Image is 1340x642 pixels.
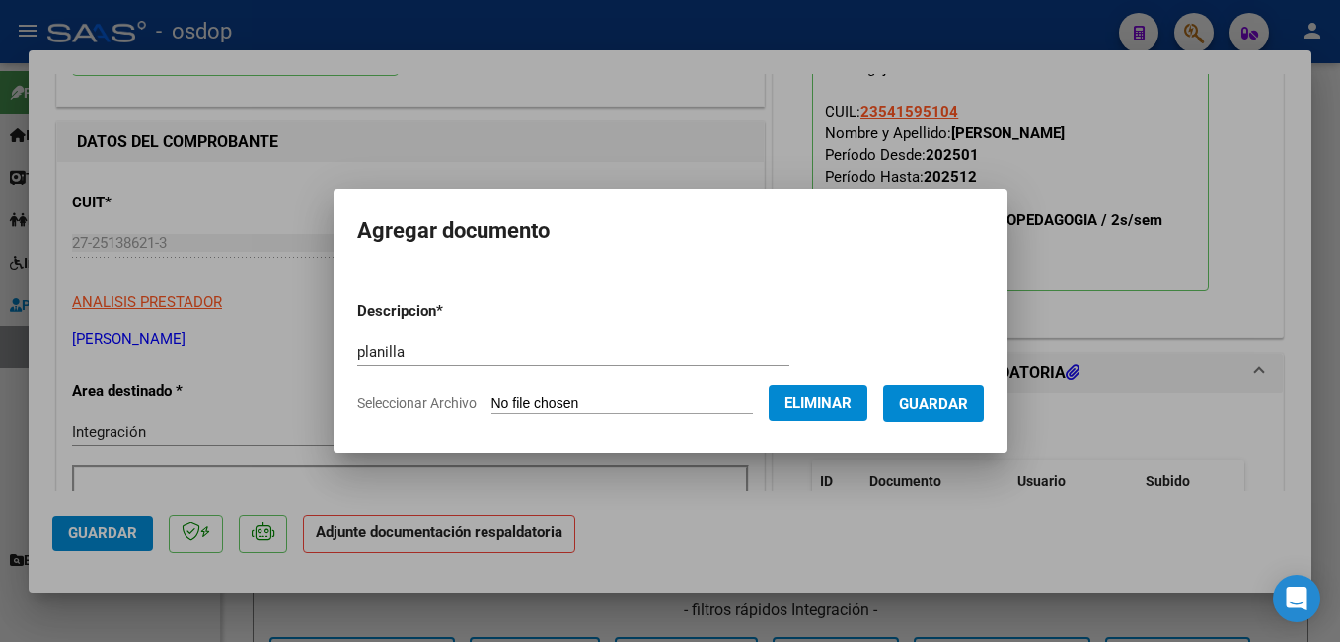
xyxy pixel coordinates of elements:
div: Open Intercom Messenger [1273,575,1320,622]
p: Descripcion [357,300,546,323]
span: Eliminar [784,394,852,412]
button: Eliminar [769,385,867,421]
h2: Agregar documento [357,212,984,250]
span: Guardar [899,395,968,413]
button: Guardar [883,385,984,422]
span: Seleccionar Archivo [357,395,477,411]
